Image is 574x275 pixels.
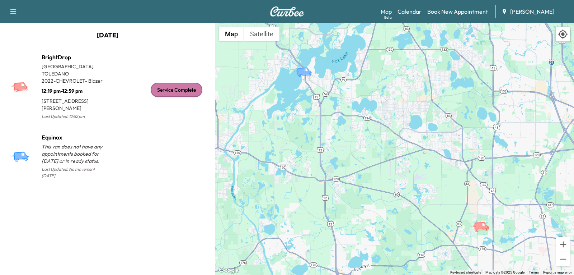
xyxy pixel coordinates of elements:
a: Book New Appointment [427,7,488,16]
button: Keyboard shortcuts [450,270,481,275]
button: Zoom out [556,252,570,266]
img: Google [217,266,241,275]
div: Recenter map [555,27,570,42]
button: Show satellite imagery [244,27,279,41]
button: Show street map [219,27,244,41]
a: Report a map error [543,270,572,274]
a: Calendar [397,7,422,16]
a: Terms (opens in new tab) [529,270,539,274]
p: This van does not have any appointments booked for [DATE] or in ready status. [42,143,108,165]
div: Beta [384,15,392,20]
a: Open this area in Google Maps (opens a new window) [217,266,241,275]
span: [PERSON_NAME] [510,7,554,16]
p: Last Updated: 12:52 pm [42,112,108,121]
p: Last Updated: No movement [DATE] [42,165,108,180]
p: 12:19 pm - 12:59 pm [42,84,108,95]
span: Map data ©2025 Google [485,270,524,274]
button: Zoom in [556,237,570,252]
p: [GEOGRAPHIC_DATA] TOLEDANO [42,63,108,77]
img: Curbee Logo [270,6,304,17]
p: [STREET_ADDRESS][PERSON_NAME] [42,95,108,112]
h1: BrightDrop [42,53,108,61]
h1: Equinox [42,133,108,142]
gmp-advanced-marker: Equinox [293,59,319,72]
a: MapBeta [381,7,392,16]
gmp-advanced-marker: BrightDrop [471,214,496,226]
div: Service Complete [151,83,202,97]
p: 2022 - CHEVROLET - Blazer [42,77,108,84]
